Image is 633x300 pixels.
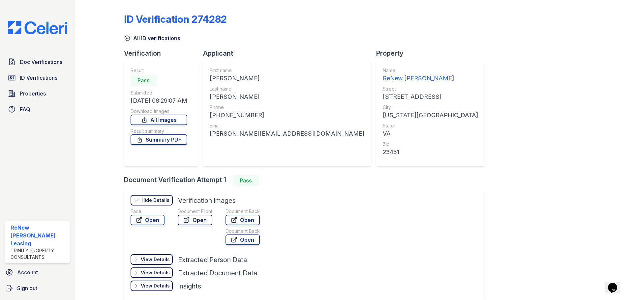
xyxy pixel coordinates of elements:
a: All ID verifications [124,34,180,42]
a: Account [3,266,73,279]
span: Account [17,268,38,276]
div: ReNew [PERSON_NAME] Leasing [11,224,67,247]
a: Summary PDF [131,134,187,145]
span: Sign out [17,284,37,292]
div: [PERSON_NAME] [210,74,364,83]
a: FAQ [5,103,70,116]
div: Result [131,67,187,74]
div: Extracted Document Data [178,268,257,278]
div: [STREET_ADDRESS] [383,92,478,101]
span: Doc Verifications [20,58,62,66]
div: Download Images [131,108,187,115]
div: Phone [210,104,364,111]
a: All Images [131,115,187,125]
div: ID Verification 274282 [124,13,227,25]
div: [PHONE_NUMBER] [210,111,364,120]
div: Document Verification Attempt 1 [124,175,490,186]
span: Properties [20,90,46,97]
div: Face [131,208,165,215]
a: Open [226,234,260,245]
span: ID Verifications [20,74,57,82]
div: VA [383,129,478,138]
a: Name ReNew [PERSON_NAME] [383,67,478,83]
a: Properties [5,87,70,100]
div: Street [383,86,478,92]
div: 23451 [383,148,478,157]
div: Verification [124,49,203,58]
div: Pass [233,175,259,186]
div: Document Back [226,228,260,234]
div: Hide Details [141,197,169,204]
a: Sign out [3,282,73,295]
div: Document Back [226,208,260,215]
div: [DATE] 08:29:07 AM [131,96,187,105]
div: Trinity Property Consultants [11,247,67,260]
div: View Details [141,256,170,263]
div: Name [383,67,478,74]
div: Zip [383,141,478,148]
iframe: chat widget [605,274,626,293]
div: View Details [141,283,170,289]
div: [PERSON_NAME][EMAIL_ADDRESS][DOMAIN_NAME] [210,129,364,138]
a: Open [226,215,260,225]
a: Doc Verifications [5,55,70,68]
div: City [383,104,478,111]
div: Insights [178,282,201,291]
span: FAQ [20,105,30,113]
div: ReNew [PERSON_NAME] [383,74,478,83]
div: Property [376,49,490,58]
div: Document Front [178,208,212,215]
div: Result summary [131,128,187,134]
div: Email [210,123,364,129]
a: ID Verifications [5,71,70,84]
div: View Details [141,269,170,276]
img: CE_Logo_Blue-a8612792a0a2168367f1c8372b55b34899dd931a85d93a1a3d3e32e68fde9ad4.png [3,21,73,34]
a: Open [131,215,165,225]
div: First name [210,67,364,74]
div: Extracted Person Data [178,255,247,264]
div: [PERSON_NAME] [210,92,364,101]
div: Verification Images [178,196,236,205]
div: State [383,123,478,129]
div: [US_STATE][GEOGRAPHIC_DATA] [383,111,478,120]
div: Last name [210,86,364,92]
div: Submitted [131,90,187,96]
div: Applicant [203,49,376,58]
a: Open [178,215,212,225]
div: Pass [131,75,157,86]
